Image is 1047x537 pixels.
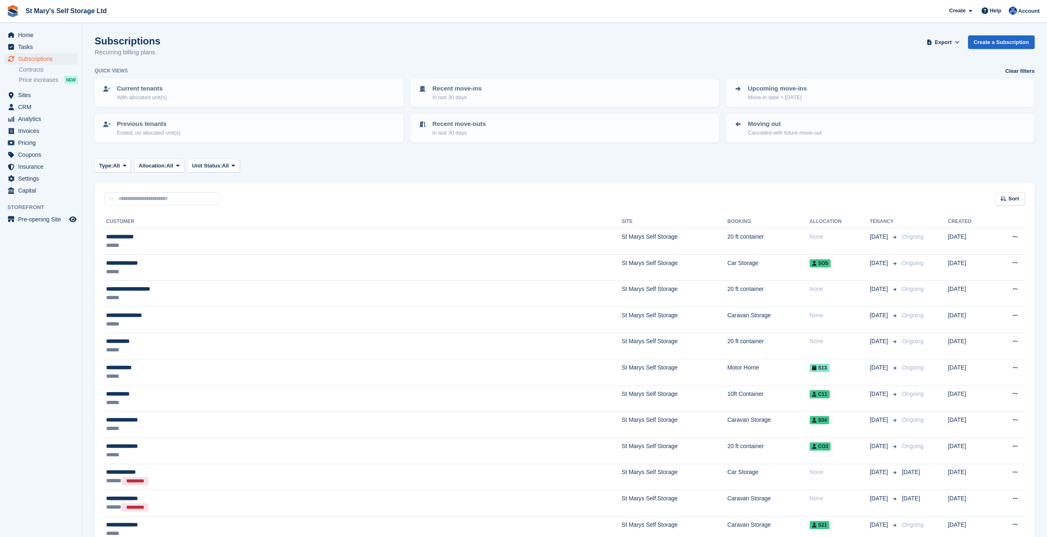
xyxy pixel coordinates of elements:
[948,228,992,255] td: [DATE]
[810,259,831,267] span: SO5
[727,333,810,359] td: 20 ft container
[727,281,810,307] td: 20 ft container
[748,93,807,102] p: Move-in date > [DATE]
[902,391,924,397] span: Ongoing
[117,84,167,93] p: Current tenants
[95,35,160,46] h1: Subscriptions
[727,411,810,438] td: Caravan Storage
[432,93,482,102] p: In last 30 days
[18,41,67,53] span: Tasks
[810,232,870,241] div: None
[870,521,889,529] span: [DATE]
[810,390,830,398] span: C11
[727,228,810,255] td: 20 ft container
[95,48,160,57] p: Recurring billing plans
[949,7,966,15] span: Create
[68,214,78,224] a: Preview store
[902,286,924,292] span: Ongoing
[432,84,482,93] p: Recent move-ins
[902,443,924,449] span: Ongoing
[727,359,810,386] td: Motor Home
[810,337,870,346] div: None
[870,494,889,503] span: [DATE]
[19,76,58,84] span: Price increases
[7,203,82,212] span: Storefront
[4,161,78,172] a: menu
[4,214,78,225] a: menu
[18,173,67,184] span: Settings
[948,333,992,359] td: [DATE]
[95,159,131,172] button: Type: All
[902,312,924,318] span: Ongoing
[948,254,992,281] td: [DATE]
[4,113,78,125] a: menu
[95,67,128,74] h6: Quick views
[870,337,889,346] span: [DATE]
[870,442,889,451] span: [DATE]
[1008,195,1019,203] span: Sort
[748,129,822,137] p: Cancelled with future move-out
[104,215,622,228] th: Customer
[810,285,870,293] div: None
[188,159,240,172] button: Unit Status: All
[19,66,78,74] a: Contracts
[727,385,810,411] td: 10ft Container
[727,437,810,464] td: 20 ft container
[948,281,992,307] td: [DATE]
[99,162,113,170] span: Type:
[411,114,718,142] a: Recent move-outs In last 30 days
[622,215,727,228] th: Site
[1018,7,1040,15] span: Account
[902,469,920,475] span: [DATE]
[4,89,78,101] a: menu
[870,390,889,398] span: [DATE]
[139,162,166,170] span: Allocation:
[727,254,810,281] td: Car Storage
[727,79,1034,106] a: Upcoming move-ins Move-in date > [DATE]
[113,162,120,170] span: All
[222,162,229,170] span: All
[727,114,1034,142] a: Moving out Cancelled with future move-out
[432,119,486,129] p: Recent move-outs
[870,311,889,320] span: [DATE]
[622,281,727,307] td: St Marys Self Storage
[622,333,727,359] td: St Marys Self Storage
[117,119,181,129] p: Previous tenants
[810,442,831,451] span: CO3
[902,521,924,528] span: Ongoing
[134,159,184,172] button: Allocation: All
[432,129,486,137] p: In last 30 days
[948,307,992,333] td: [DATE]
[18,214,67,225] span: Pre-opening Site
[925,35,961,49] button: Export
[727,490,810,516] td: Caravan Storage
[4,149,78,160] a: menu
[18,29,67,41] span: Home
[870,285,889,293] span: [DATE]
[948,359,992,386] td: [DATE]
[727,464,810,490] td: Car Storage
[7,5,19,17] img: stora-icon-8386f47178a22dfd0bd8f6a31ec36ba5ce8667c1dd55bd0f319d3a0aa187defe.svg
[810,494,870,503] div: None
[18,149,67,160] span: Coupons
[810,364,829,372] span: S13
[810,311,870,320] div: None
[748,84,807,93] p: Upcoming move-ins
[622,411,727,438] td: St Marys Self Storage
[622,437,727,464] td: St Marys Self Storage
[870,363,889,372] span: [DATE]
[810,521,829,529] span: S21
[4,173,78,184] a: menu
[948,385,992,411] td: [DATE]
[4,53,78,65] a: menu
[948,490,992,516] td: [DATE]
[622,307,727,333] td: St Marys Self Storage
[902,416,924,423] span: Ongoing
[117,129,181,137] p: Ended, no allocated unit(s)
[4,29,78,41] a: menu
[622,359,727,386] td: St Marys Self Storage
[166,162,173,170] span: All
[1005,67,1035,75] a: Clear filters
[64,76,78,84] div: NEW
[18,137,67,149] span: Pricing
